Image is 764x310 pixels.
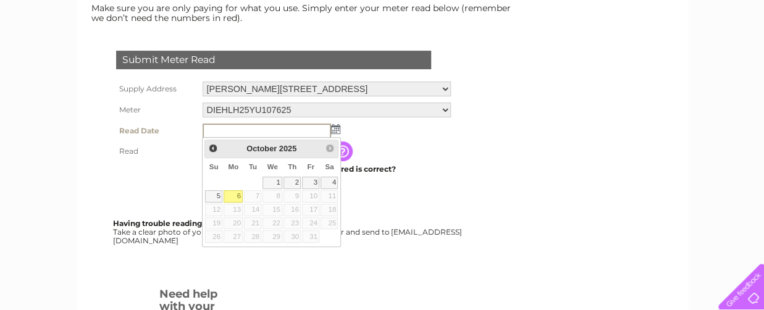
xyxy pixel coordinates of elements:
[113,99,199,120] th: Meter
[682,52,712,62] a: Contact
[267,163,278,170] span: Wednesday
[228,163,238,170] span: Monday
[205,190,222,203] a: 5
[723,52,752,62] a: Log out
[325,163,334,170] span: Saturday
[321,177,338,189] a: 4
[612,52,649,62] a: Telecoms
[249,163,257,170] span: Tuesday
[262,177,282,189] a: 1
[333,141,355,161] input: Information
[113,219,464,245] div: Take a clear photo of your readings, tell us which supply it's for and send to [EMAIL_ADDRESS][DO...
[209,163,219,170] span: Sunday
[531,6,616,22] a: 0333 014 3131
[657,52,674,62] a: Blog
[27,32,90,70] img: logo.png
[279,144,296,153] span: 2025
[199,161,454,177] td: Are you sure the read you have entered is correct?
[208,143,218,153] span: Prev
[577,52,605,62] a: Energy
[113,120,199,141] th: Read Date
[113,219,251,228] b: Having trouble reading your meter?
[547,52,570,62] a: Water
[116,51,431,69] div: Submit Meter Read
[331,124,340,134] img: ...
[206,141,220,156] a: Prev
[113,141,199,161] th: Read
[246,144,277,153] span: October
[288,163,296,170] span: Thursday
[113,78,199,99] th: Supply Address
[283,177,301,189] a: 2
[224,190,243,203] a: 6
[302,177,319,189] a: 3
[91,7,674,60] div: Clear Business is a trading name of Verastar Limited (registered in [GEOGRAPHIC_DATA] No. 3667643...
[307,163,314,170] span: Friday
